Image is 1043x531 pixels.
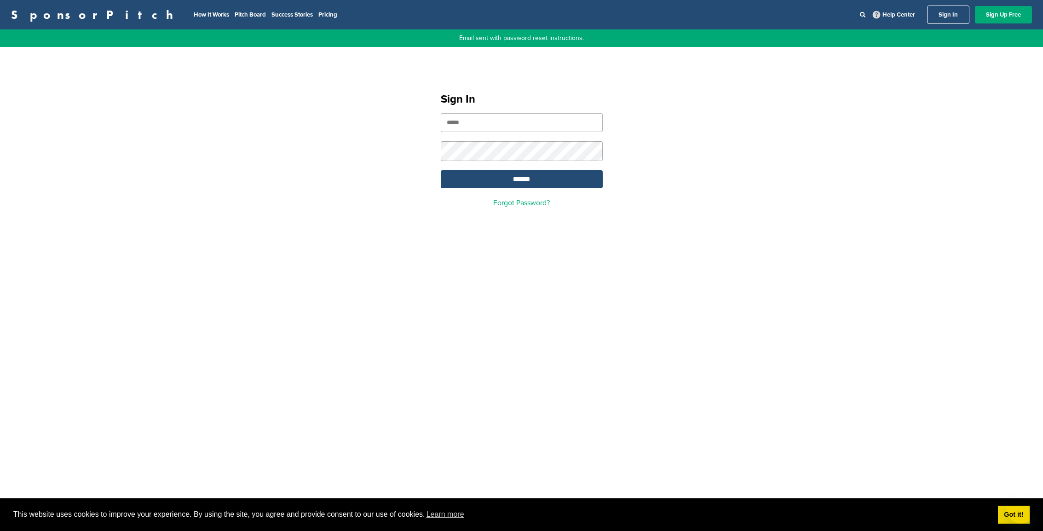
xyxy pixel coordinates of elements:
[927,6,969,24] a: Sign In
[13,508,991,521] span: This website uses cookies to improve your experience. By using the site, you agree and provide co...
[11,9,179,21] a: SponsorPitch
[194,11,229,18] a: How It Works
[1006,494,1036,524] iframe: Button to launch messaging window
[493,198,550,208] a: Forgot Password?
[271,11,313,18] a: Success Stories
[425,508,466,521] a: learn more about cookies
[441,91,603,108] h1: Sign In
[235,11,266,18] a: Pitch Board
[998,506,1030,524] a: dismiss cookie message
[871,9,917,20] a: Help Center
[975,6,1032,23] a: Sign Up Free
[318,11,337,18] a: Pricing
